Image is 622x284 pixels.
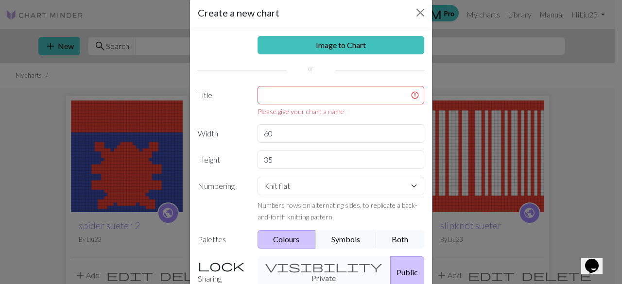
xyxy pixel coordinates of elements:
h5: Create a new chart [198,5,279,20]
label: Numbering [192,177,252,222]
a: Image to Chart [258,36,425,54]
label: Palettes [192,230,252,249]
button: Symbols [315,230,377,249]
button: Both [376,230,425,249]
div: Please give your chart a name [258,106,425,117]
button: Colours [258,230,316,249]
small: Numbers rows on alternating sides, to replicate a back-and-forth knitting pattern. [258,201,417,221]
label: Width [192,124,252,143]
label: Title [192,86,252,117]
iframe: chat widget [581,245,612,274]
label: Height [192,150,252,169]
button: Close [413,5,428,20]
